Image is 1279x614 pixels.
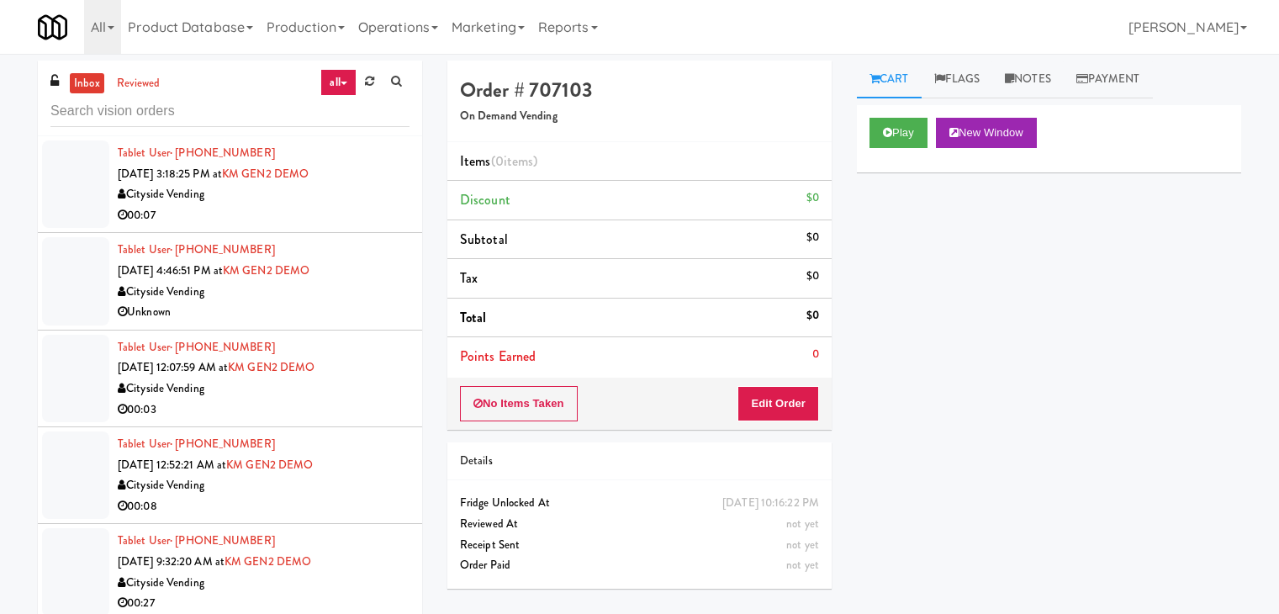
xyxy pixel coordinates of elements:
a: KM GEN2 DEMO [228,359,314,375]
li: Tablet User· [PHONE_NUMBER][DATE] 12:52:21 AM atKM GEN2 DEMOCityside Vending00:08 [38,427,422,524]
a: Payment [1064,61,1153,98]
div: 00:07 [118,205,410,226]
span: · [PHONE_NUMBER] [170,339,275,355]
span: · [PHONE_NUMBER] [170,532,275,548]
h5: On Demand Vending [460,110,819,123]
li: Tablet User· [PHONE_NUMBER][DATE] 12:07:59 AM atKM GEN2 DEMOCityside Vending00:03 [38,331,422,427]
a: Tablet User· [PHONE_NUMBER] [118,436,275,452]
span: Items [460,151,537,171]
h4: Order # 707103 [460,79,819,101]
span: · [PHONE_NUMBER] [170,241,275,257]
div: $0 [806,266,819,287]
div: Reviewed At [460,514,819,535]
a: all [320,69,356,96]
li: Tablet User· [PHONE_NUMBER][DATE] 4:46:51 PM atKM GEN2 DEMOCityside VendingUnknown [38,233,422,330]
input: Search vision orders [50,96,410,127]
div: 00:08 [118,496,410,517]
a: KM GEN2 DEMO [226,457,313,473]
ng-pluralize: items [504,151,534,171]
div: Cityside Vending [118,378,410,400]
span: [DATE] 12:52:21 AM at [118,457,226,473]
span: [DATE] 12:07:59 AM at [118,359,228,375]
div: Order Paid [460,555,819,576]
a: Tablet User· [PHONE_NUMBER] [118,339,275,355]
button: New Window [936,118,1037,148]
a: Tablet User· [PHONE_NUMBER] [118,241,275,257]
span: not yet [786,537,819,553]
a: Flags [922,61,993,98]
div: 0 [812,344,819,365]
div: Unknown [118,302,410,323]
span: Points Earned [460,347,536,366]
a: KM GEN2 DEMO [225,553,311,569]
div: Fridge Unlocked At [460,493,819,514]
a: Tablet User· [PHONE_NUMBER] [118,532,275,548]
span: (0 ) [491,151,538,171]
span: Discount [460,190,510,209]
a: KM GEN2 DEMO [222,166,309,182]
a: reviewed [113,73,165,94]
img: Micromart [38,13,67,42]
div: 00:03 [118,400,410,421]
a: Tablet User· [PHONE_NUMBER] [118,145,275,161]
div: Cityside Vending [118,573,410,594]
div: [DATE] 10:16:22 PM [722,493,819,514]
div: Cityside Vending [118,282,410,303]
a: inbox [70,73,104,94]
span: [DATE] 4:46:51 PM at [118,262,223,278]
a: KM GEN2 DEMO [223,262,309,278]
div: Cityside Vending [118,184,410,205]
button: No Items Taken [460,386,578,421]
a: Notes [992,61,1064,98]
button: Edit Order [737,386,819,421]
div: $0 [806,188,819,209]
div: $0 [806,305,819,326]
span: not yet [786,557,819,573]
span: Total [460,308,487,327]
div: $0 [806,227,819,248]
li: Tablet User· [PHONE_NUMBER][DATE] 3:18:25 PM atKM GEN2 DEMOCityside Vending00:07 [38,136,422,233]
span: not yet [786,516,819,532]
div: Details [460,451,819,472]
span: [DATE] 3:18:25 PM at [118,166,222,182]
a: Cart [857,61,922,98]
span: Subtotal [460,230,508,249]
button: Play [869,118,928,148]
div: Cityside Vending [118,475,410,496]
div: 00:27 [118,593,410,614]
span: [DATE] 9:32:20 AM at [118,553,225,569]
span: · [PHONE_NUMBER] [170,145,275,161]
div: Receipt Sent [460,535,819,556]
span: · [PHONE_NUMBER] [170,436,275,452]
span: Tax [460,268,478,288]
